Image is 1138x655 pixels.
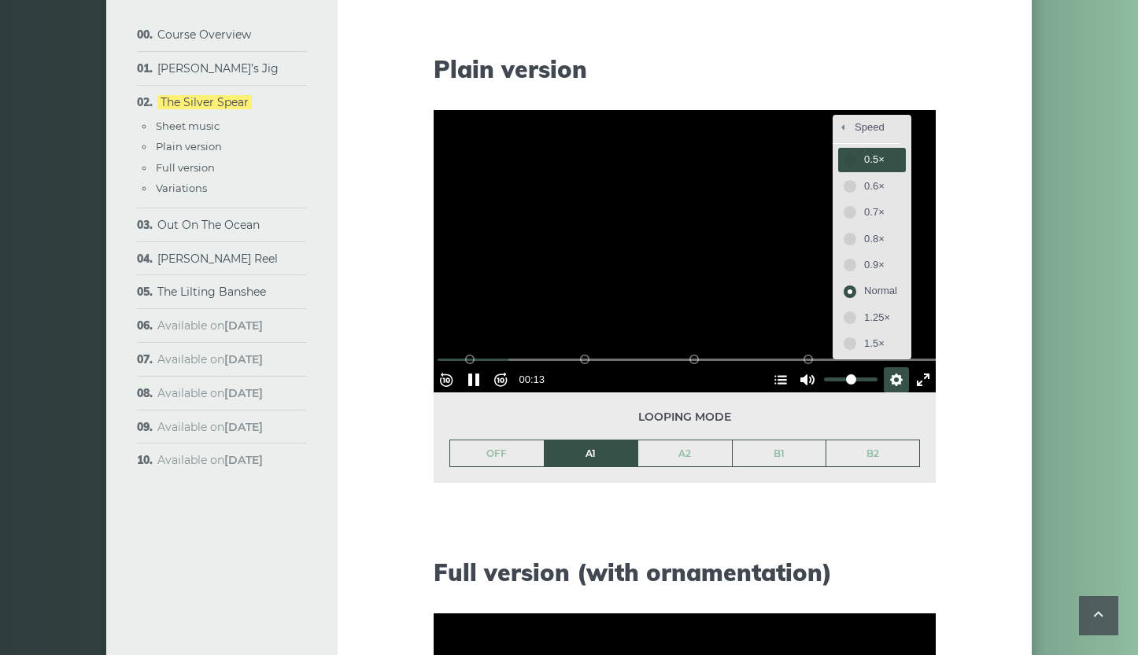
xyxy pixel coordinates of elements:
[157,285,266,299] a: The Lilting Banshee
[157,453,263,467] span: Available on
[157,352,263,366] span: Available on
[224,420,263,434] strong: [DATE]
[826,440,919,467] a: B2
[224,352,263,366] strong: [DATE]
[157,420,263,434] span: Available on
[638,440,732,467] a: A2
[157,318,263,333] span: Available on
[156,161,215,174] a: Full version
[434,558,936,587] h2: Full version (with ornamentation)
[157,252,278,266] a: [PERSON_NAME] Reel
[157,218,260,232] a: Out On The Ocean
[157,61,279,75] a: [PERSON_NAME]’s Jig
[156,182,207,194] a: Variations
[156,140,222,153] a: Plain version
[450,440,544,467] a: OFF
[157,386,263,400] span: Available on
[733,440,826,467] a: B1
[449,408,920,426] span: Looping mode
[157,95,252,109] a: The Silver Spear
[434,55,936,83] h2: Plain version
[224,318,263,333] strong: [DATE]
[224,453,263,467] strong: [DATE]
[156,120,220,132] a: Sheet music
[157,28,251,42] a: Course Overview
[224,386,263,400] strong: [DATE]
